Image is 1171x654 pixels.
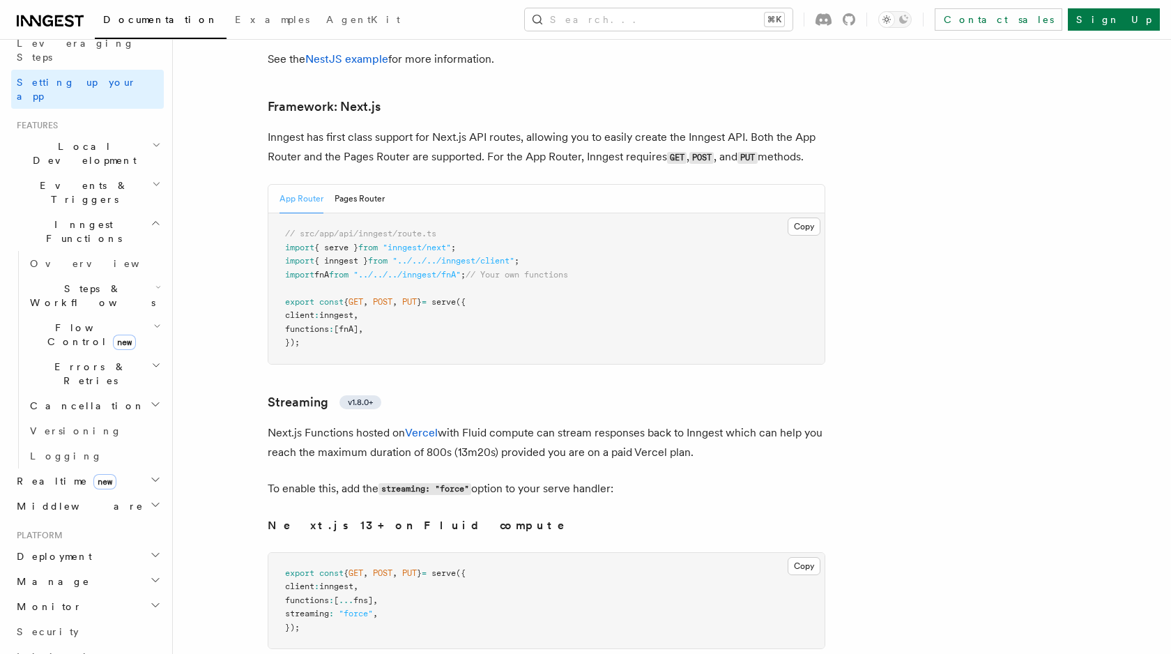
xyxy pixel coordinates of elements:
span: Setting up your app [17,77,137,102]
span: ({ [456,297,466,307]
button: Events & Triggers [11,173,164,212]
span: AgentKit [326,14,400,25]
span: Versioning [30,425,122,436]
div: Inngest Functions [11,251,164,469]
span: functions [285,324,329,334]
span: , [353,581,358,591]
span: POST [373,568,392,578]
span: POST [373,297,392,307]
span: Steps & Workflows [24,282,155,310]
span: streaming [285,609,329,618]
span: ; [451,243,456,252]
p: See the for more information. [268,50,825,69]
a: Streamingv1.8.0+ [268,393,381,412]
span: } [417,568,422,578]
span: [fnA] [334,324,358,334]
span: "../../../inngest/fnA" [353,270,461,280]
span: }); [285,337,300,347]
span: : [314,310,319,320]
span: from [329,270,349,280]
span: const [319,568,344,578]
span: { [344,568,349,578]
p: To enable this, add the option to your serve handler: [268,479,825,499]
span: = [422,297,427,307]
button: Errors & Retries [24,354,164,393]
span: "force" [339,609,373,618]
p: Inngest has first class support for Next.js API routes, allowing you to easily create the Inngest... [268,128,825,167]
span: : [314,581,319,591]
span: Events & Triggers [11,178,152,206]
button: Pages Router [335,185,385,213]
span: Manage [11,575,90,588]
span: Inngest Functions [11,218,151,245]
button: Inngest Functions [11,212,164,251]
button: Manage [11,569,164,594]
a: Overview [24,251,164,276]
span: , [358,324,363,334]
span: client [285,581,314,591]
span: }); [285,623,300,632]
span: , [363,297,368,307]
span: inngest [319,310,353,320]
a: Versioning [24,418,164,443]
span: Examples [235,14,309,25]
span: { inngest } [314,256,368,266]
span: serve [431,297,456,307]
span: fnA [314,270,329,280]
span: Security [17,626,79,637]
span: Features [11,120,58,131]
span: , [353,310,358,320]
span: new [93,474,116,489]
span: import [285,256,314,266]
span: , [392,568,397,578]
span: Monitor [11,600,82,614]
span: serve [431,568,456,578]
span: from [358,243,378,252]
span: inngest [319,581,353,591]
button: App Router [280,185,323,213]
span: ; [461,270,466,280]
span: PUT [402,568,417,578]
span: Errors & Retries [24,360,151,388]
span: export [285,568,314,578]
span: Flow Control [24,321,153,349]
a: AgentKit [318,4,408,38]
strong: Next.js 13+ on Fluid compute [268,519,584,532]
span: v1.8.0+ [348,397,373,408]
code: GET [667,152,687,164]
span: export [285,297,314,307]
button: Realtimenew [11,469,164,494]
span: = [422,568,427,578]
span: Documentation [103,14,218,25]
span: Middleware [11,499,144,513]
span: ; [514,256,519,266]
span: ({ [456,568,466,578]
span: Cancellation [24,399,145,413]
span: Local Development [11,139,152,167]
span: GET [349,568,363,578]
span: client [285,310,314,320]
span: : [329,609,334,618]
span: [ [334,595,339,605]
span: , [373,595,378,605]
span: : [329,324,334,334]
span: , [392,297,397,307]
span: Overview [30,258,174,269]
span: Deployment [11,549,92,563]
a: Security [11,619,164,644]
span: { [344,297,349,307]
span: Platform [11,530,63,541]
button: Steps & Workflows [24,276,164,315]
a: NestJS example [305,52,388,66]
span: : [329,595,334,605]
span: fns] [353,595,373,605]
a: Framework: Next.js [268,97,381,116]
span: "inngest/next" [383,243,451,252]
span: Logging [30,450,102,462]
code: POST [689,152,714,164]
span: const [319,297,344,307]
span: functions [285,595,329,605]
button: Toggle dark mode [878,11,912,28]
button: Flow Controlnew [24,315,164,354]
span: import [285,270,314,280]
